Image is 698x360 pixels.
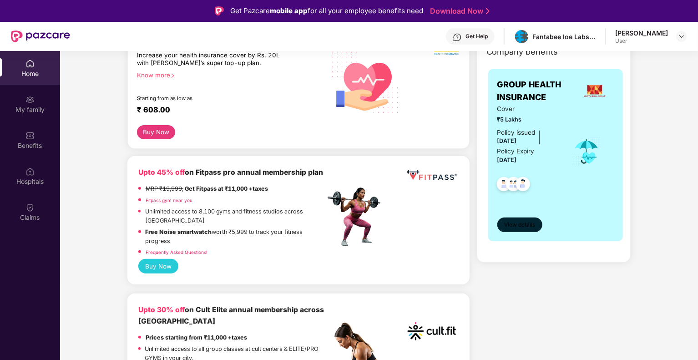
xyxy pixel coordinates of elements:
[465,33,488,40] div: Get Help
[515,30,528,43] img: header-logo.png
[146,249,207,255] a: Frequently Asked Questions!
[25,203,35,212] img: svg+xml;base64,PHN2ZyBpZD0iQ2xhaW0iIHhtbG5zPSJodHRwOi8vd3d3LnczLm9yZy8yMDAwL3N2ZyIgd2lkdGg9IjIwIi...
[137,51,286,68] div: Increase your health insurance cover by Rs. 20L with [PERSON_NAME]’s super top-up plan.
[138,305,185,314] b: Upto 30% off
[138,305,324,325] b: on Cult Elite annual membership across [GEOGRAPHIC_DATA]
[497,115,560,124] span: ₹5 Lakhs
[572,137,602,167] img: icon
[11,30,70,42] img: New Pazcare Logo
[146,228,325,246] p: worth ₹5,999 to track your fitness progress
[145,207,325,225] p: Unlimited access to 8,100 gyms and fitness studios across [GEOGRAPHIC_DATA]
[532,32,596,41] div: Fantabee Ioe Labs Private Limited
[137,125,176,139] button: Buy Now
[502,174,525,197] img: svg+xml;base64,PHN2ZyB4bWxucz0iaHR0cDovL3d3dy53My5vcmcvMjAwMC9zdmciIHdpZHRoPSI0OC45MTUiIGhlaWdodD...
[497,104,560,114] span: Cover
[405,167,458,184] img: fppp.png
[678,33,685,40] img: svg+xml;base64,PHN2ZyBpZD0iRHJvcGRvd24tMzJ4MzIiIHhtbG5zPSJodHRwOi8vd3d3LnczLm9yZy8yMDAwL3N2ZyIgd2...
[497,147,535,156] div: Policy Expiry
[504,221,535,229] span: View details
[615,37,668,45] div: User
[25,95,35,104] img: svg+xml;base64,PHN2ZyB3aWR0aD0iMjAiIGhlaWdodD0iMjAiIHZpZXdCb3g9IjAgMCAyMCAyMCIgZmlsbD0ibm9uZSIgeG...
[138,259,179,274] button: Buy Now
[325,185,389,249] img: fpp.png
[497,78,576,104] span: GROUP HEALTH INSURANCE
[486,46,558,58] span: Company benefits
[615,29,668,37] div: [PERSON_NAME]
[512,174,534,197] img: svg+xml;base64,PHN2ZyB4bWxucz0iaHR0cDovL3d3dy53My5vcmcvMjAwMC9zdmciIHdpZHRoPSI0OC45NDMiIGhlaWdodD...
[497,218,542,232] button: View details
[137,95,287,101] div: Starting from as low as
[146,198,192,203] a: Fitpass gym near you
[185,185,268,192] strong: Get Fitpass at ₹11,000 +taxes
[493,174,515,197] img: svg+xml;base64,PHN2ZyB4bWxucz0iaHR0cDovL3d3dy53My5vcmcvMjAwMC9zdmciIHdpZHRoPSI0OC45NDMiIGhlaWdodD...
[405,304,458,358] img: cult.png
[497,157,517,163] span: [DATE]
[146,185,183,192] del: MRP ₹19,999,
[486,6,490,16] img: Stroke
[146,334,247,341] strong: Prices starting from ₹11,000 +taxes
[146,228,212,235] strong: Free Noise smartwatch
[430,6,487,16] a: Download Now
[25,59,35,68] img: svg+xml;base64,PHN2ZyBpZD0iSG9tZSIgeG1sbnM9Imh0dHA6Ly93d3cudzMub3JnLzIwMDAvc3ZnIiB3aWR0aD0iMjAiIG...
[138,168,323,177] b: on Fitpass pro annual membership plan
[497,128,536,137] div: Policy issued
[497,137,517,144] span: [DATE]
[170,73,175,78] span: right
[325,41,406,123] img: svg+xml;base64,PHN2ZyB4bWxucz0iaHR0cDovL3d3dy53My5vcmcvMjAwMC9zdmciIHhtbG5zOnhsaW5rPSJodHRwOi8vd3...
[25,131,35,140] img: svg+xml;base64,PHN2ZyBpZD0iQmVuZWZpdHMiIHhtbG5zPSJodHRwOi8vd3d3LnczLm9yZy8yMDAwL3N2ZyIgd2lkdGg9Ij...
[25,167,35,176] img: svg+xml;base64,PHN2ZyBpZD0iSG9zcGl0YWxzIiB4bWxucz0iaHR0cDovL3d3dy53My5vcmcvMjAwMC9zdmciIHdpZHRoPS...
[582,79,607,103] img: insurerLogo
[215,6,224,15] img: Logo
[453,33,462,42] img: svg+xml;base64,PHN2ZyBpZD0iSGVscC0zMngzMiIgeG1sbnM9Imh0dHA6Ly93d3cudzMub3JnLzIwMDAvc3ZnIiB3aWR0aD...
[138,168,185,177] b: Upto 45% off
[137,71,320,78] div: Know more
[230,5,423,16] div: Get Pazcare for all your employee benefits need
[137,105,316,116] div: ₹ 608.00
[270,6,308,15] strong: mobile app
